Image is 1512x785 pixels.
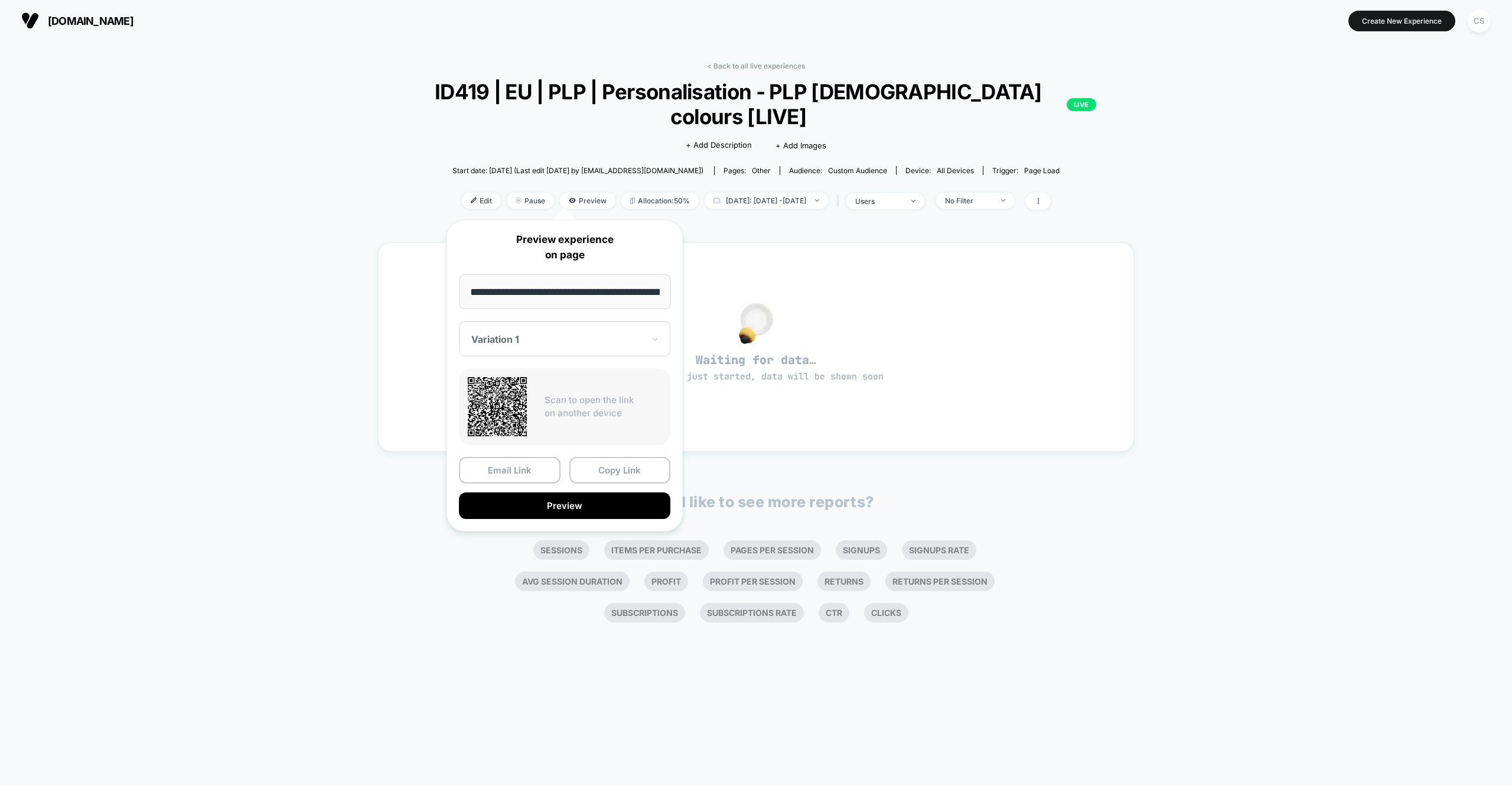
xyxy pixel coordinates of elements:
[686,140,752,151] span: + Add Description
[630,197,635,204] img: rebalance
[703,572,803,591] li: Profit Per Session
[459,492,670,519] button: Preview
[724,166,771,175] div: Pages:
[992,166,1060,175] div: Trigger:
[399,352,1113,383] span: Waiting for data…
[638,493,874,511] p: Would like to see more reports?
[1001,199,1005,202] img: end
[515,572,630,591] li: Avg Session Duration
[834,193,846,210] span: |
[628,371,884,382] span: experience just started, data will be shown soon
[21,12,39,30] img: Visually logo
[560,193,615,209] span: Preview
[533,540,589,560] li: Sessions
[815,199,819,202] img: end
[1468,9,1491,33] div: CS
[604,540,709,560] li: Items Per Purchase
[507,193,554,209] span: Pause
[452,166,703,175] span: Start date: [DATE] (Last edit [DATE] by [EMAIL_ADDRESS][DOMAIN_NAME])
[604,603,685,622] li: Subscriptions
[621,193,699,209] span: Allocation: 50%
[724,540,821,560] li: Pages Per Session
[644,572,688,591] li: Profit
[700,603,804,622] li: Subscriptions Rate
[1024,166,1060,175] span: Page Load
[937,166,974,175] span: all devices
[713,197,720,203] img: calendar
[836,540,887,560] li: Signups
[569,457,671,484] button: Copy Link
[739,303,773,344] img: no_data
[885,572,995,591] li: Returns Per Session
[945,196,992,205] div: No Filter
[471,197,477,203] img: edit
[545,394,661,420] p: Scan to open the link on another device
[48,15,133,27] span: [DOMAIN_NAME]
[828,166,887,175] span: Custom Audience
[459,232,670,262] p: Preview experience on page
[789,166,887,175] div: Audience:
[902,540,976,560] li: Signups Rate
[707,61,805,70] a: < Back to all live experiences
[911,200,915,202] img: end
[896,166,983,175] span: Device:
[1348,11,1455,31] button: Create New Experience
[864,603,908,622] li: Clicks
[855,197,902,206] div: users
[1464,9,1494,33] button: CS
[516,197,522,203] img: end
[462,193,501,209] span: Edit
[416,79,1096,129] span: ID419 | EU | PLP | Personalisation - PLP [DEMOGRAPHIC_DATA] colours [LIVE]
[705,193,828,209] span: [DATE]: [DATE] - [DATE]
[775,141,826,150] span: + Add Images
[817,572,871,591] li: Returns
[752,166,771,175] span: other
[18,11,137,30] button: [DOMAIN_NAME]
[1067,98,1096,111] p: LIVE
[459,457,561,484] button: Email Link
[819,603,849,622] li: Ctr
